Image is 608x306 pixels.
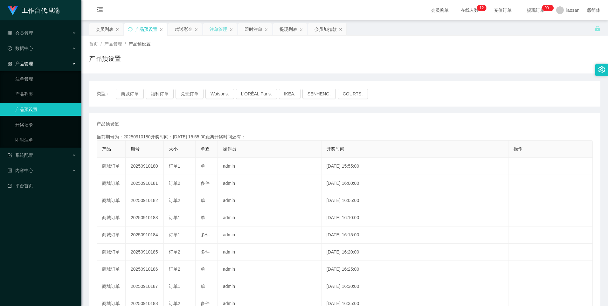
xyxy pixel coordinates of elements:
[8,168,12,173] i: 图标: profile
[131,146,140,151] span: 期号
[8,61,33,66] span: 产品管理
[97,158,126,175] td: 商城订单
[102,146,111,151] span: 产品
[169,198,180,203] span: 订单2
[97,89,116,99] span: 类型：
[169,267,180,272] span: 订单2
[89,54,121,63] h1: 产品预设置
[125,41,126,46] span: /
[126,175,164,192] td: 20250910181
[169,301,180,306] span: 订单2
[22,0,60,21] h1: 工作台代理端
[126,192,164,209] td: 20250910182
[218,244,321,261] td: admin
[89,41,98,46] span: 首页
[126,244,164,261] td: 20250910185
[8,46,33,51] span: 数据中心
[8,61,12,66] i: 图标: appstore-o
[169,215,180,220] span: 订单1
[169,146,178,151] span: 大小
[8,153,33,158] span: 系统配置
[169,163,180,169] span: 订单1
[327,146,344,151] span: 开奖时间
[135,23,157,35] div: 产品预设置
[236,89,277,99] button: L'ORÉAL Paris.
[126,226,164,244] td: 20250910184
[89,0,111,21] i: 图标: menu-fold
[169,284,180,289] span: 订单1
[514,146,522,151] span: 操作
[15,134,76,146] a: 即时注单
[201,198,205,203] span: 单
[210,23,227,35] div: 注单管理
[218,278,321,295] td: admin
[146,89,174,99] button: 福利订单
[97,261,126,278] td: 商城订单
[524,8,548,12] span: 提现订单
[176,89,204,99] button: 兑现订单
[321,158,508,175] td: [DATE] 15:55:00
[194,28,198,31] i: 图标: close
[8,168,33,173] span: 内容中心
[201,267,205,272] span: 单
[491,8,515,12] span: 充值订单
[8,31,33,36] span: 会员管理
[218,226,321,244] td: admin
[587,8,591,12] i: 图标: global
[321,278,508,295] td: [DATE] 16:30:00
[321,192,508,209] td: [DATE] 16:05:00
[321,261,508,278] td: [DATE] 16:25:00
[97,226,126,244] td: 商城订单
[201,284,205,289] span: 单
[169,181,180,186] span: 订单2
[8,46,12,51] i: 图标: check-circle-o
[218,158,321,175] td: admin
[116,89,144,99] button: 商城订单
[97,134,593,140] div: 当前期号为：20250910180开奖时间：[DATE] 15:55:00距离开奖时间还有：
[302,89,336,99] button: SENHENG.
[321,226,508,244] td: [DATE] 16:15:00
[15,88,76,101] a: 产品列表
[104,41,122,46] span: 产品管理
[218,192,321,209] td: admin
[201,232,210,237] span: 多件
[126,261,164,278] td: 20250910186
[201,181,210,186] span: 多件
[458,8,482,12] span: 在线人数
[201,249,210,254] span: 多件
[280,23,297,35] div: 提现列表
[321,209,508,226] td: [DATE] 16:10:00
[97,278,126,295] td: 商城订单
[321,175,508,192] td: [DATE] 16:00:00
[477,5,486,11] sup: 12
[321,244,508,261] td: [DATE] 16:20:00
[339,28,342,31] i: 图标: close
[201,215,205,220] span: 单
[598,66,605,73] i: 图标: setting
[201,163,205,169] span: 单
[115,28,119,31] i: 图标: close
[169,232,180,237] span: 订单1
[229,28,233,31] i: 图标: close
[8,6,18,15] img: logo.9652507e.png
[100,41,102,46] span: /
[201,146,210,151] span: 单双
[299,28,303,31] i: 图标: close
[128,27,133,31] i: 图标: sync
[218,175,321,192] td: admin
[218,209,321,226] td: admin
[8,153,12,157] i: 图标: form
[201,301,210,306] span: 多件
[15,118,76,131] a: 开奖记录
[126,278,164,295] td: 20250910187
[128,41,151,46] span: 产品预设置
[97,175,126,192] td: 商城订单
[223,146,236,151] span: 操作员
[314,23,337,35] div: 会员加扣款
[245,23,262,35] div: 即时注单
[15,73,76,85] a: 注单管理
[338,89,368,99] button: COURTS.
[97,209,126,226] td: 商城订单
[97,244,126,261] td: 商城订单
[169,249,180,254] span: 订单2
